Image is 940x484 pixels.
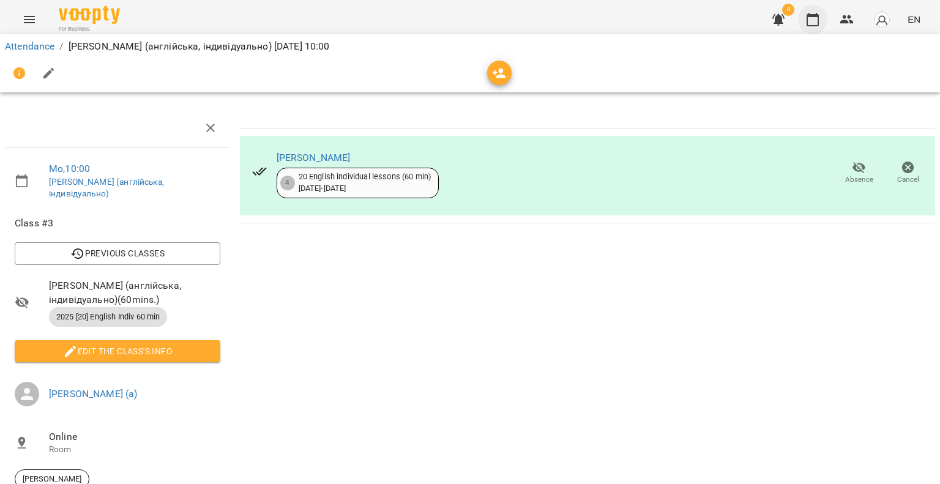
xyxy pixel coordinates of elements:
[59,25,120,33] span: For Business
[277,152,351,163] a: [PERSON_NAME]
[299,171,431,194] div: 20 English individual lessons (60 min) [DATE] - [DATE]
[15,242,220,264] button: Previous Classes
[15,5,44,34] button: Menu
[897,174,919,185] span: Cancel
[24,246,211,261] span: Previous Classes
[49,444,220,456] p: Room
[835,156,884,190] button: Absence
[15,340,220,362] button: Edit the class's Info
[59,6,120,24] img: Voopty Logo
[884,156,933,190] button: Cancel
[845,174,873,185] span: Absence
[903,8,925,31] button: EN
[59,39,63,54] li: /
[5,40,54,52] a: Attendance
[24,344,211,359] span: Edit the class's Info
[49,430,220,444] span: Online
[49,177,164,199] a: [PERSON_NAME] (англійська, індивідуально)
[49,278,220,307] span: [PERSON_NAME] (англійська, індивідуально) ( 60 mins. )
[15,216,220,231] span: Class #3
[782,4,794,16] span: 4
[69,39,330,54] p: [PERSON_NAME] (англійська, індивідуально) [DATE] 10:00
[49,388,138,400] a: [PERSON_NAME] (а)
[49,311,167,322] span: 2025 [20] English Indiv 60 min
[5,39,935,54] nav: breadcrumb
[908,13,920,26] span: EN
[49,163,90,174] a: Mo , 10:00
[280,176,295,190] div: 4
[873,11,890,28] img: avatar_s.png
